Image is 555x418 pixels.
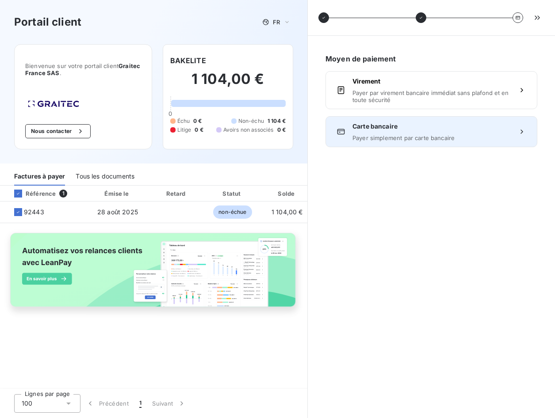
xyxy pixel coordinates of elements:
h6: BAKELITE [170,55,206,66]
button: Suivant [147,394,191,413]
span: Avoirs non associés [223,126,274,134]
span: 1 [139,399,142,408]
span: 0 € [193,117,202,125]
button: Nous contacter [25,124,91,138]
span: Carte bancaire [352,122,510,131]
span: 0 [168,110,172,117]
span: Virement [352,77,510,86]
span: FR [273,19,280,26]
div: Factures à payer [14,167,65,186]
span: Bienvenue sur votre portail client . [25,62,141,76]
div: Tous les documents [76,167,134,186]
div: Référence [7,190,56,198]
span: non-échue [213,205,252,219]
span: Payer simplement par carte bancaire [352,134,510,141]
h2: 1 104,00 € [170,70,286,97]
span: 1 104 € [268,117,286,125]
button: 1 [134,394,147,413]
div: Émise le [88,189,146,198]
span: 1 [59,190,67,198]
button: Précédent [80,394,134,413]
span: Non-échu [238,117,264,125]
h6: Moyen de paiement [325,53,537,64]
span: 1 104,00 € [272,208,303,216]
img: Company logo [25,98,82,110]
span: Échu [177,117,190,125]
h3: Portail client [14,14,81,30]
span: Graitec France SAS [25,62,140,76]
span: Litige [177,126,191,134]
span: 92443 [24,208,44,217]
span: 100 [22,399,32,408]
div: Statut [207,189,258,198]
span: 0 € [195,126,203,134]
span: 28 août 2025 [97,208,138,216]
img: banner [4,228,304,320]
span: 0 € [277,126,286,134]
div: Solde [262,189,312,198]
span: Payer par virement bancaire immédiat sans plafond et en toute sécurité [352,89,510,103]
div: Retard [150,189,203,198]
